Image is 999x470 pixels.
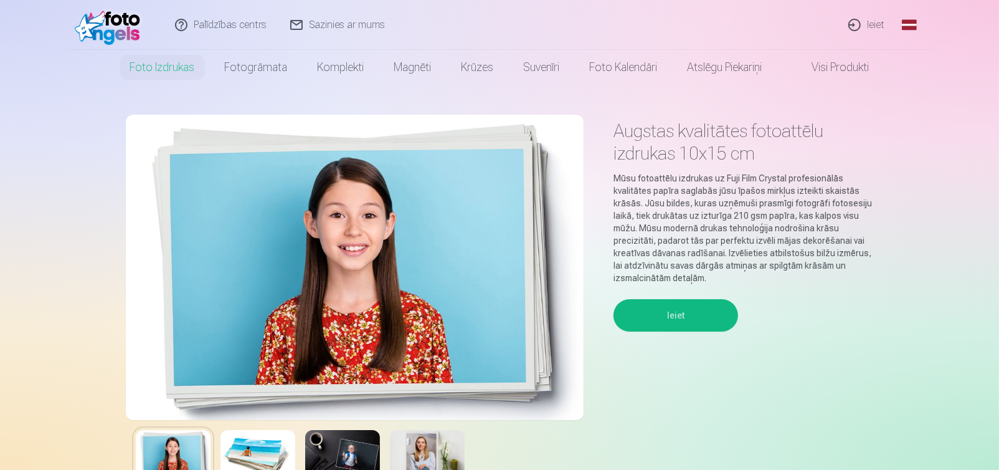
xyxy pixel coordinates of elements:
a: Fotogrāmata [210,50,303,85]
a: Krūzes [447,50,509,85]
a: Foto kalendāri [575,50,673,85]
button: Ieiet [613,299,738,332]
a: Suvenīri [509,50,575,85]
a: Magnēti [379,50,447,85]
a: Visi produkti [777,50,884,85]
a: Atslēgu piekariņi [673,50,777,85]
h1: Augstas kvalitātes fotoattēlu izdrukas 10x15 cm [613,120,873,165]
a: Komplekti [303,50,379,85]
a: Foto izdrukas [115,50,210,85]
img: /fa1 [75,5,146,45]
p: Mūsu fotoattēlu izdrukas uz Fuji Film Crystal profesionālās kvalitātes papīra saglabās jūsu īpašo... [613,172,873,284]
